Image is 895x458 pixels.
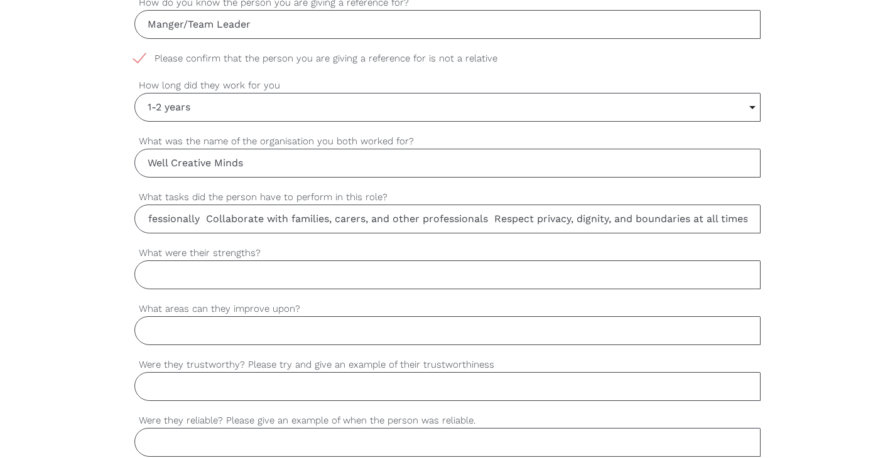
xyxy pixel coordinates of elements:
[134,51,521,66] span: Please confirm that the person you are giving a reference for is not a relative
[134,246,761,260] label: What were their strengths?
[134,78,761,93] label: How long did they work for you
[134,302,761,316] label: What areas can they improve upon?
[134,190,761,205] label: What tasks did the person have to perform in this role?
[134,413,761,428] label: Were they reliable? Please give an example of when the person was reliable.
[134,358,761,372] label: Were they trustworthy? Please try and give an example of their trustworthiness
[134,134,761,149] label: What was the name of the organisation you both worked for?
